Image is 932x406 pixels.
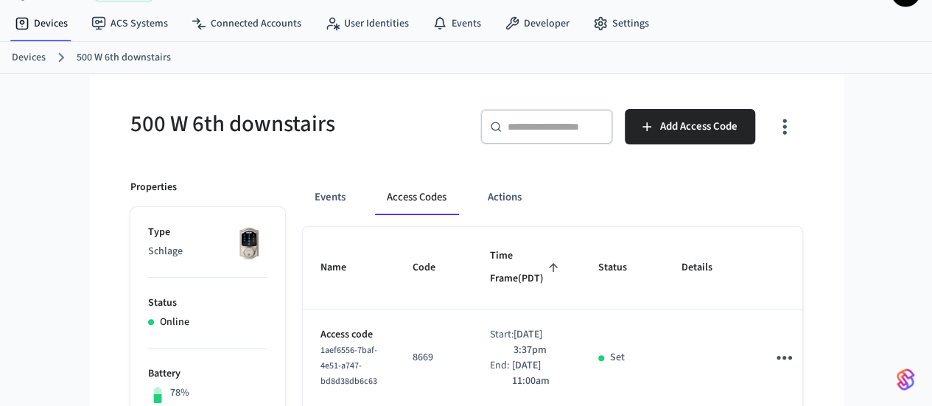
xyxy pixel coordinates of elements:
[3,10,80,37] a: Devices
[148,225,267,240] p: Type
[80,10,180,37] a: ACS Systems
[320,327,377,343] p: Access code
[682,256,732,279] span: Details
[897,368,914,391] img: SeamLogoGradient.69752ec5.svg
[413,350,455,365] p: 8669
[476,180,533,215] button: Actions
[512,358,562,389] p: [DATE] 11:00am
[598,256,646,279] span: Status
[581,10,661,37] a: Settings
[493,10,581,37] a: Developer
[413,256,455,279] span: Code
[303,180,357,215] button: Events
[490,245,563,291] span: Time Frame(PDT)
[313,10,421,37] a: User Identities
[320,256,365,279] span: Name
[490,358,513,389] div: End:
[320,344,377,388] span: 1aef6556-7baf-4e51-a747-bd8d38db6c63
[303,180,802,215] div: ant example
[610,350,625,365] p: Set
[660,117,737,136] span: Add Access Code
[130,180,177,195] p: Properties
[231,225,267,262] img: Schlage Sense Smart Deadbolt with Camelot Trim, Front
[148,366,267,382] p: Battery
[180,10,313,37] a: Connected Accounts
[490,327,514,358] div: Start:
[160,315,189,330] p: Online
[170,385,189,401] p: 78%
[514,327,563,358] p: [DATE] 3:37pm
[148,244,267,259] p: Schlage
[625,109,755,144] button: Add Access Code
[77,50,171,66] a: 500 W 6th downstairs
[148,295,267,311] p: Status
[12,50,46,66] a: Devices
[375,180,458,215] button: Access Codes
[130,109,458,139] h5: 500 W 6th downstairs
[421,10,493,37] a: Events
